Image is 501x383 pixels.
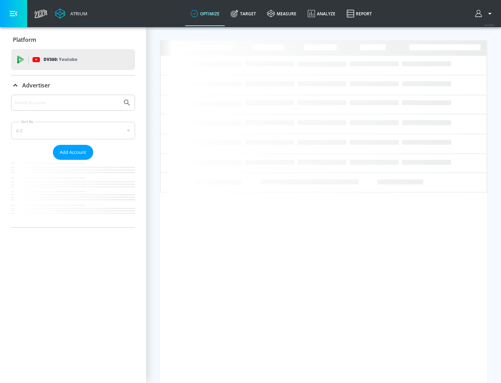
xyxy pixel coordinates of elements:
a: Atrium [55,8,87,19]
a: measure [262,1,302,26]
p: Platform [13,36,36,44]
nav: list of Advertiser [11,160,135,227]
a: Report [341,1,377,26]
span: v 4.24.0 [484,23,494,27]
span: Add Account [60,148,86,156]
div: Advertiser [11,95,135,227]
a: optimize [185,1,225,26]
div: DV360: Youtube [11,49,135,70]
p: Youtube [59,56,77,63]
div: Atrium [67,10,87,17]
button: Add Account [53,145,93,160]
div: A-Z [11,122,135,139]
a: Target [225,1,262,26]
input: Search by name [14,98,119,107]
label: Sort By [20,119,35,124]
p: DV360: [43,56,77,63]
a: Analyze [302,1,341,26]
div: Advertiser [11,76,135,95]
p: Advertiser [22,81,50,89]
div: Platform [11,30,135,49]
